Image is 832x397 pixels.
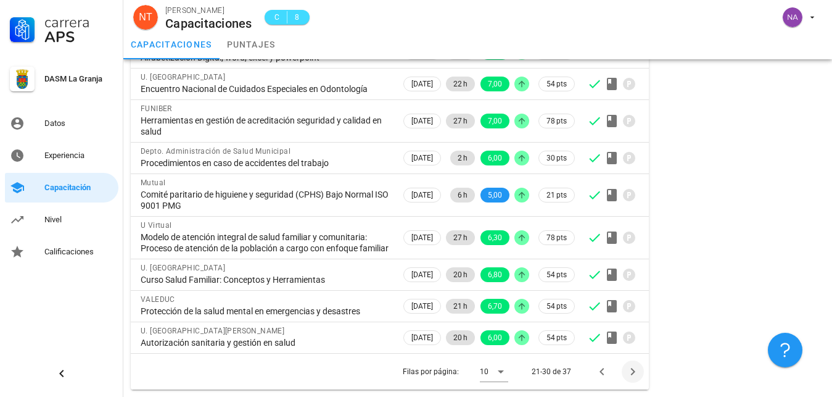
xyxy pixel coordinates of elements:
span: 78 pts [546,232,567,244]
span: 8 [292,11,302,23]
div: Modelo de atención integral de salud familiar y comunitaria: Proceso de atención de la población ... [141,232,391,254]
span: Mutual [141,178,165,187]
span: 54 pts [546,78,567,90]
div: 10 [480,366,488,377]
div: Capacitaciones [165,17,252,30]
div: 10Filas por página: [480,362,508,382]
span: 6,30 [488,230,502,245]
div: Experiencia [44,151,113,161]
div: Protección de la salud mental en emergencias y desastres [141,306,391,317]
span: 6,70 [488,299,502,314]
div: [PERSON_NAME] [165,4,252,17]
span: NT [139,5,152,30]
span: U. [GEOGRAPHIC_DATA][PERSON_NAME] [141,327,284,335]
a: Calificaciones [5,237,118,267]
a: Datos [5,109,118,138]
span: [DATE] [411,114,433,128]
span: [DATE] [411,188,433,202]
span: [DATE] [411,299,433,313]
span: 6,00 [488,151,502,165]
span: 7,00 [488,77,502,91]
div: Herramientas en gestión de acreditación seguridad y calidad en salud [141,115,391,137]
span: VALEDUC [141,295,175,304]
button: Página anterior [591,361,613,383]
div: Procedimientos en caso de accidentes del trabajo [141,157,391,169]
span: [DATE] [411,151,433,165]
div: avatar [783,7,802,27]
span: 20 h [453,267,467,282]
span: U Virtual [141,221,172,230]
span: 6 h [458,188,467,203]
div: APS [44,30,113,44]
span: 78 pts [546,115,567,127]
span: C [272,11,282,23]
span: 21 pts [546,189,567,201]
a: Experiencia [5,141,118,170]
span: 7,00 [488,114,502,128]
span: [DATE] [411,331,433,345]
span: Depto. Administración de Salud Municipal [141,147,290,156]
div: Encuentro Nacional de Cuidados Especiales en Odontología [141,83,391,94]
div: Carrera [44,15,113,30]
a: Nivel [5,205,118,235]
a: capacitaciones [123,30,220,59]
span: [DATE] [411,231,433,244]
span: 22 h [453,77,467,91]
span: 20 h [453,330,467,345]
div: 21-30 de 37 [532,366,571,377]
div: avatar [133,5,158,30]
span: [DATE] [411,77,433,91]
span: 5,00 [488,188,502,203]
span: 2 h [458,151,467,165]
span: U. [GEOGRAPHIC_DATA] [141,264,225,272]
span: 27 h [453,230,467,245]
div: Curso Salud Familiar: Conceptos y Herramientas [141,274,391,285]
div: Calificaciones [44,247,113,257]
span: 6,80 [488,267,502,282]
div: Autorización sanitaria y gestión en salud [141,337,391,348]
span: FUNIBER [141,104,172,113]
div: Comité paritario de higuiene y seguridad (CPHS) Bajo Normal ISO 9001 PMG [141,189,391,211]
div: Nivel [44,215,113,225]
a: Capacitación [5,173,118,203]
span: 54 pts [546,332,567,344]
div: Datos [44,119,113,128]
span: 54 pts [546,300,567,312]
span: U. [GEOGRAPHIC_DATA] [141,73,225,81]
span: [DATE] [411,268,433,282]
span: 54 pts [546,269,567,281]
div: DASM La Granja [44,74,113,84]
a: puntajes [220,30,283,59]
div: Filas por página: [403,354,508,390]
span: 21 h [453,299,467,314]
span: 6,00 [488,330,502,345]
button: Página siguiente [622,361,644,383]
span: 27 h [453,114,467,128]
span: 30 pts [546,152,567,164]
div: Capacitación [44,183,113,193]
